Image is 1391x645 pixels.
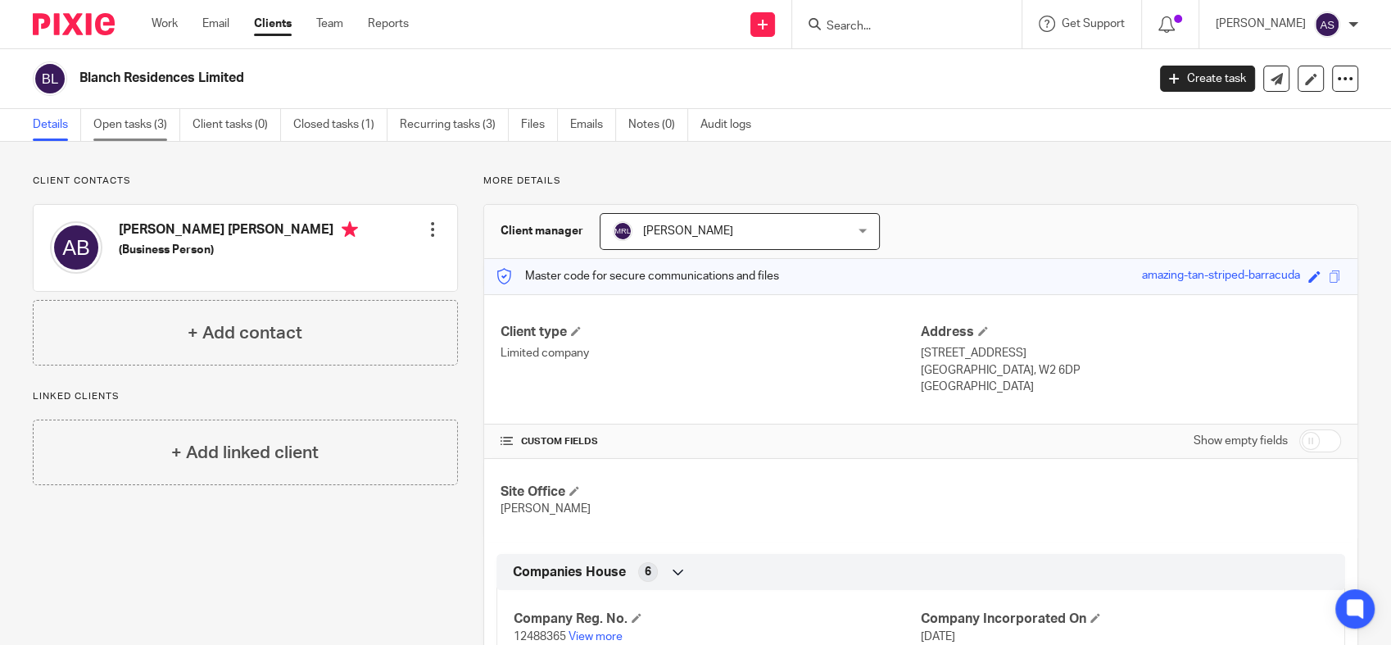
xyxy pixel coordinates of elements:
a: Notes (0) [628,109,688,141]
h5: (Business Person) [119,242,358,258]
p: [GEOGRAPHIC_DATA], W2 6DP [921,362,1341,379]
h2: Blanch Residences Limited [79,70,924,87]
div: amazing-tan-striped-barracuda [1142,267,1300,286]
p: More details [483,175,1358,188]
h4: Company Reg. No. [514,611,921,628]
img: svg%3E [33,61,67,96]
h4: Client type [501,324,921,341]
p: [GEOGRAPHIC_DATA] [921,379,1341,395]
h3: Client manager [501,223,583,239]
h4: Address [921,324,1341,341]
label: Show empty fields [1194,433,1288,449]
h4: CUSTOM FIELDS [501,435,921,448]
h4: + Add contact [188,320,302,346]
img: Pixie [33,13,115,35]
p: Linked clients [33,390,458,403]
span: [DATE] [921,631,955,643]
span: [PERSON_NAME] [501,503,591,515]
span: Get Support [1062,18,1125,30]
input: Search [825,20,972,34]
p: Limited company [501,345,921,361]
a: Details [33,109,81,141]
p: [STREET_ADDRESS] [921,345,1341,361]
h4: [PERSON_NAME] [PERSON_NAME] [119,221,358,242]
a: Clients [254,16,292,32]
img: svg%3E [1314,11,1340,38]
a: Create task [1160,66,1255,92]
a: Closed tasks (1) [293,109,387,141]
a: View more [569,631,623,643]
a: Email [202,16,229,32]
a: Team [316,16,343,32]
img: svg%3E [50,221,102,274]
p: Master code for secure communications and files [496,268,779,284]
h4: Company Incorporated On [921,611,1328,628]
span: 6 [645,564,651,580]
img: svg%3E [613,221,632,241]
span: 12488365 [514,631,566,643]
h4: Site Office [501,484,921,501]
a: Open tasks (3) [93,109,180,141]
a: Recurring tasks (3) [400,109,509,141]
span: [PERSON_NAME] [643,225,733,237]
a: Reports [368,16,409,32]
a: Work [152,16,178,32]
a: Client tasks (0) [193,109,281,141]
a: Emails [570,109,616,141]
p: [PERSON_NAME] [1216,16,1306,32]
span: Companies House [513,564,626,581]
p: Client contacts [33,175,458,188]
a: Audit logs [700,109,763,141]
h4: + Add linked client [171,440,319,466]
i: Primary [342,221,358,238]
a: Files [521,109,558,141]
